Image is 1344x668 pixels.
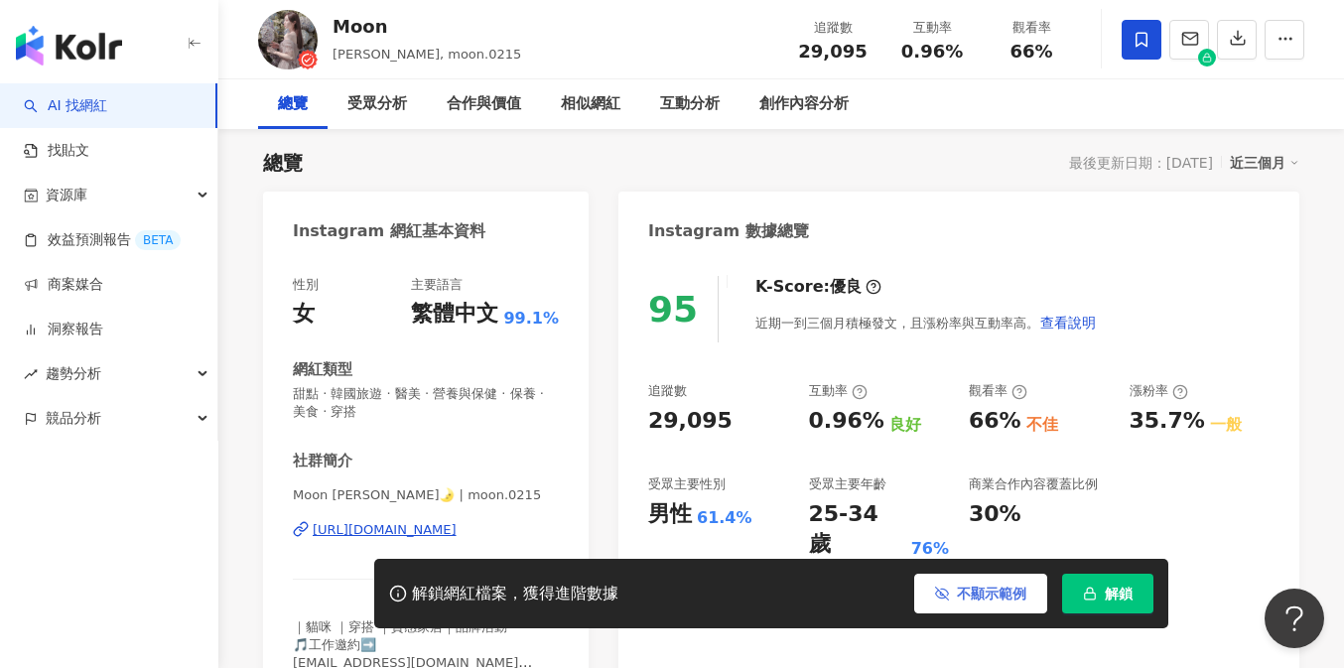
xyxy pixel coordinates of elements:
span: rise [24,367,38,381]
div: 76% [911,538,949,560]
div: 良好 [889,414,921,436]
span: Moon [PERSON_NAME]🌛 | moon.0215 [293,486,559,504]
span: 99.1% [503,308,559,330]
div: 近三個月 [1230,150,1299,176]
div: 受眾分析 [347,92,407,116]
div: 創作內容分析 [759,92,849,116]
span: [PERSON_NAME], moon.0215 [333,47,521,62]
div: 受眾主要年齡 [809,475,886,493]
div: 男性 [648,499,692,530]
div: [URL][DOMAIN_NAME] [313,521,457,539]
div: 66% [969,406,1021,437]
button: 查看說明 [1039,303,1097,342]
div: 35.7% [1130,406,1205,437]
div: 一般 [1210,414,1242,436]
span: 66% [1009,42,1052,62]
a: 商案媒合 [24,275,103,295]
span: 查看說明 [1040,315,1096,331]
button: 不顯示範例 [914,574,1047,613]
div: 相似網紅 [561,92,620,116]
div: 女 [293,299,315,330]
a: [URL][DOMAIN_NAME] [293,521,559,539]
div: 總覽 [263,149,303,177]
div: 61.4% [697,507,752,529]
span: 29,095 [798,41,867,62]
a: 洞察報告 [24,320,103,339]
div: Instagram 數據總覽 [648,220,809,242]
div: 30% [969,499,1021,530]
div: 0.96% [809,406,884,437]
div: 受眾主要性別 [648,475,726,493]
span: 趨勢分析 [46,351,101,396]
div: K-Score : [755,276,881,298]
div: 繁體中文 [411,299,498,330]
a: 找貼文 [24,141,89,161]
div: 互動分析 [660,92,720,116]
div: 29,095 [648,406,733,437]
div: 漲粉率 [1130,382,1188,400]
div: 總覽 [278,92,308,116]
div: 互動率 [809,382,868,400]
div: 網紅類型 [293,359,352,380]
div: 優良 [830,276,862,298]
img: logo [16,26,122,66]
div: 追蹤數 [648,382,687,400]
div: 追蹤數 [795,18,871,38]
span: 不顯示範例 [957,586,1026,601]
div: 近期一到三個月積極發文，且漲粉率與互動率高。 [755,303,1097,342]
button: 解鎖 [1062,574,1153,613]
div: 解鎖網紅檔案，獲得進階數據 [412,584,618,604]
div: 觀看率 [994,18,1069,38]
span: 甜點 · 韓國旅遊 · 醫美 · 營養與保健 · 保養 · 美食 · 穿搭 [293,385,559,421]
div: 95 [648,289,698,330]
div: 社群簡介 [293,451,352,471]
div: 性別 [293,276,319,294]
div: 不佳 [1026,414,1058,436]
span: 資源庫 [46,173,87,217]
div: 觀看率 [969,382,1027,400]
div: 商業合作內容覆蓋比例 [969,475,1098,493]
div: 合作與價值 [447,92,521,116]
span: 競品分析 [46,396,101,441]
div: 最後更新日期：[DATE] [1069,155,1213,171]
div: 主要語言 [411,276,463,294]
div: Moon [333,14,521,39]
span: 解鎖 [1105,586,1133,601]
div: Instagram 網紅基本資料 [293,220,485,242]
a: searchAI 找網紅 [24,96,107,116]
a: 效益預測報告BETA [24,230,181,250]
span: 0.96% [901,42,963,62]
div: 25-34 歲 [809,499,906,561]
img: KOL Avatar [258,10,318,69]
div: 互動率 [894,18,970,38]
